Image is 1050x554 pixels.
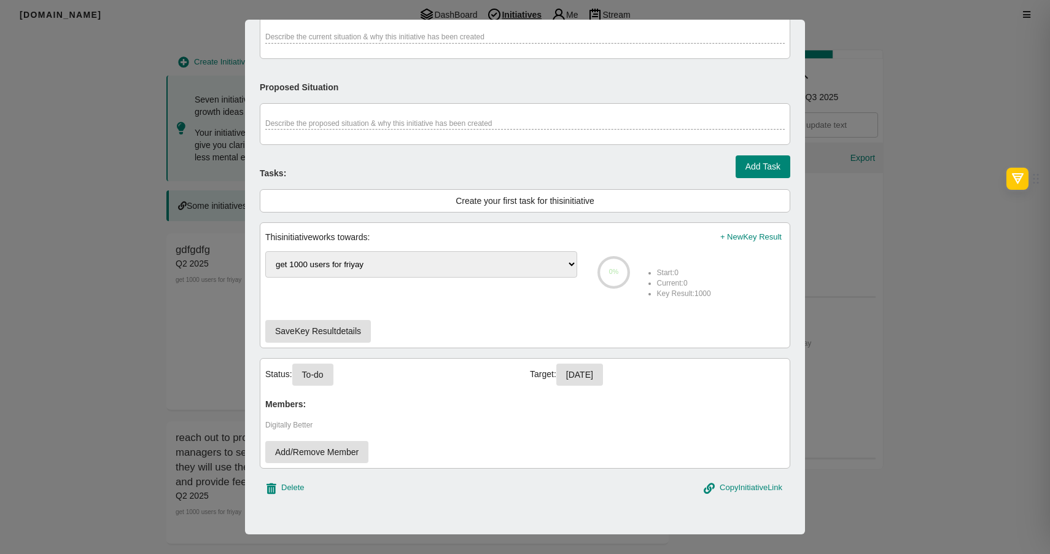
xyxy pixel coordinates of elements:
[720,230,782,244] span: + New Key Result
[260,69,341,93] p: Proposed Situation
[530,369,556,379] span: Target:
[275,324,361,339] span: Save Key Result details
[702,478,785,497] button: CopyInitiativeLink
[265,32,785,43] div: Describe the current situation & why this initiative has been created
[265,119,785,130] div: Describe the proposed situation & why this initiative has been created
[657,278,711,289] li: Current: 0
[736,155,790,178] button: Add Task
[265,478,308,497] button: Delete
[265,195,785,207] div: Create your first task for this initiative
[265,231,370,243] div: This initiative works towards:
[609,268,618,276] text: 0%
[265,420,785,431] p: Digitally Better
[265,441,368,464] button: Add/Remove Member
[556,364,603,386] button: [DATE]
[717,228,785,247] button: + NewKey Result
[745,159,780,174] span: Add Task
[566,367,593,383] span: [DATE]
[720,481,782,495] span: Copy Initiative Link
[275,445,359,460] span: Add/Remove Member
[265,386,309,410] p: Members:
[260,155,289,179] p: Tasks:
[265,369,292,379] span: Status:
[292,364,333,386] button: To-do
[657,268,711,278] li: Start: 0
[302,367,324,383] span: To-do
[265,320,371,343] button: SaveKey Resultdetails
[281,481,305,495] span: Delete
[657,289,711,299] li: Key Result : 1000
